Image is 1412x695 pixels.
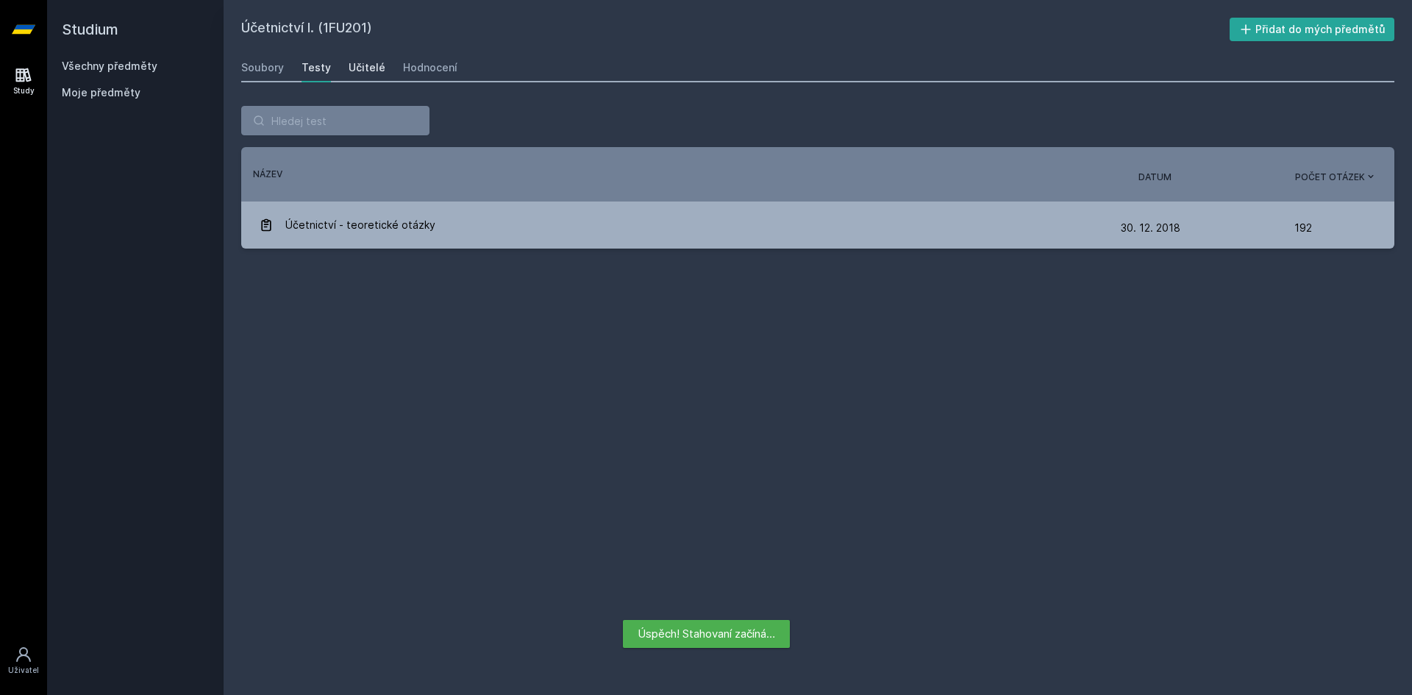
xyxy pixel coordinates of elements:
[349,53,385,82] a: Učitelé
[1295,171,1377,184] button: Počet otázek
[1121,221,1180,234] span: 30. 12. 2018
[253,168,282,181] button: Název
[1138,171,1172,184] button: Datum
[3,638,44,683] a: Uživatel
[1295,171,1365,184] span: Počet otázek
[1230,18,1395,41] button: Přidat do mých předmětů
[62,85,140,100] span: Moje předměty
[302,60,331,75] div: Testy
[403,60,457,75] div: Hodnocení
[8,665,39,676] div: Uživatel
[241,202,1394,249] a: Účetnictví - teoretické otázky 30. 12. 2018 192
[623,620,790,648] div: Úspěch! Stahovaní začíná…
[3,59,44,104] a: Study
[62,60,157,72] a: Všechny předměty
[285,210,435,240] span: Účetnictví - teoretické otázky
[1294,213,1312,243] span: 192
[241,53,284,82] a: Soubory
[241,106,429,135] input: Hledej test
[302,53,331,82] a: Testy
[13,85,35,96] div: Study
[241,60,284,75] div: Soubory
[241,18,1230,41] h2: Účetnictví I. (1FU201)
[349,60,385,75] div: Učitelé
[403,53,457,82] a: Hodnocení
